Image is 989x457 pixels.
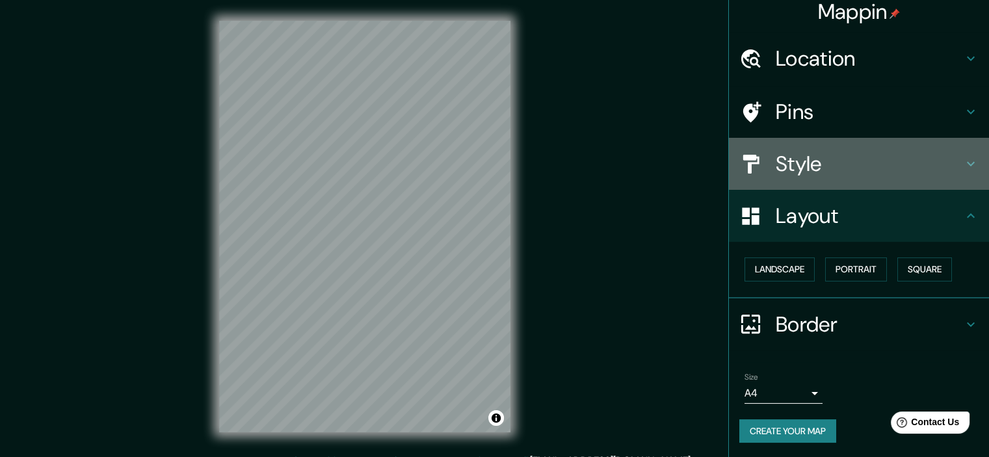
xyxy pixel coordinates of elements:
div: A4 [745,383,823,404]
div: Location [729,33,989,85]
img: pin-icon.png [890,8,900,19]
button: Portrait [825,257,887,281]
button: Landscape [745,257,815,281]
h4: Pins [776,99,963,125]
label: Size [745,371,758,382]
canvas: Map [219,21,510,432]
button: Toggle attribution [488,410,504,426]
div: Layout [729,190,989,242]
button: Square [897,257,952,281]
h4: Border [776,311,963,337]
h4: Location [776,46,963,72]
div: Pins [729,86,989,138]
h4: Style [776,151,963,177]
div: Border [729,298,989,350]
div: Style [729,138,989,190]
button: Create your map [739,419,836,443]
iframe: Help widget launcher [873,406,975,443]
h4: Layout [776,203,963,229]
